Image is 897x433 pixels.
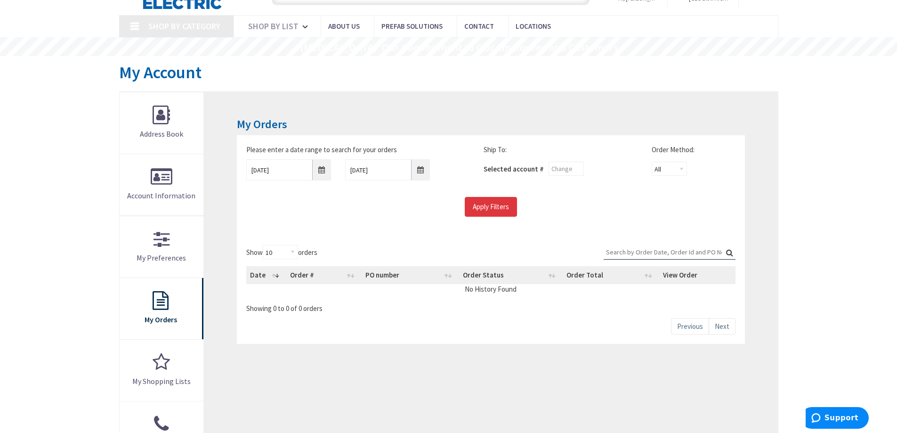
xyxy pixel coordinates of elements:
[465,197,517,217] input: Apply Filters
[300,42,618,53] rs-layer: [MEDICAL_DATA]: Our Commitment to Our Employees and Customers
[246,145,397,155] label: Please enter a date range to search for your orders
[381,22,443,31] span: Prefab Solutions
[120,216,204,278] a: My Preferences
[145,315,177,324] span: My Orders
[120,278,204,339] a: My Orders
[659,266,735,284] th: View Order
[671,318,709,335] a: Previous
[652,145,695,155] label: Order Method:
[484,164,544,174] div: Selected account #
[120,154,204,215] a: Account Information
[484,145,507,155] label: Ship To:
[328,22,360,31] span: About Us
[246,297,735,313] div: Showing 0 to 0 of 0 orders
[132,376,191,386] span: My Shopping Lists
[119,62,202,83] span: My Account
[709,318,735,335] a: Next
[137,253,186,262] span: My Preferences
[604,245,735,259] input: Search:
[563,266,659,284] th: Order Total: activate to sort column ascending
[148,21,220,32] span: Shop By Category
[286,266,362,284] th: Order #: activate to sort column ascending
[120,340,204,401] a: My Shopping Lists
[246,245,317,259] label: Show orders
[549,162,584,176] input: Change
[362,266,459,284] th: PO number: activate to sort column ascending
[246,284,735,294] td: No History Found
[120,92,204,154] a: Address Book
[248,21,299,32] span: Shop By List
[459,266,563,284] th: Order Status: activate to sort column ascending
[516,22,551,31] span: Locations
[246,266,286,284] th: Date
[140,129,183,139] span: Address Book
[127,191,195,200] span: Account Information
[237,118,744,131] h3: My Orders
[806,407,869,431] iframe: Opens a widget where you can find more information
[464,22,494,31] span: Contact
[263,245,298,259] select: Showorders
